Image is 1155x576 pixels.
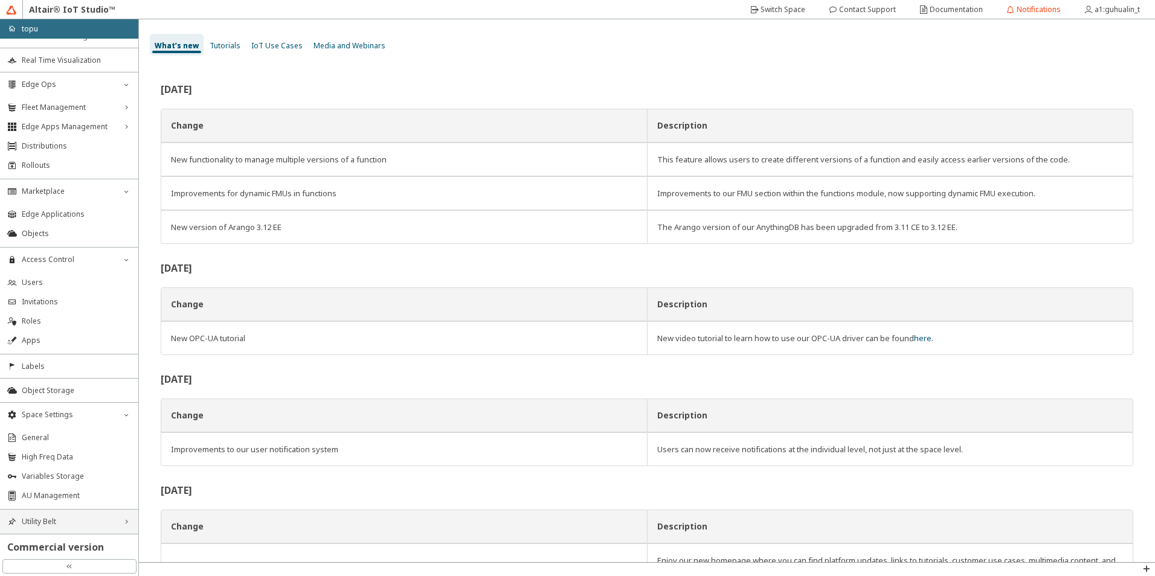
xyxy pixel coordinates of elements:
[647,109,1133,142] th: Description
[22,517,117,526] span: Utility Belt
[251,40,303,51] span: IoT Use Cases
[657,153,1123,166] div: This feature allows users to create different versions of a function and easily access earlier ve...
[22,141,131,151] span: Distributions
[171,560,637,574] div: New Home Page design
[22,229,131,238] span: Objects
[22,122,117,132] span: Edge Apps Management
[161,287,647,321] th: Change
[161,85,1133,94] h2: [DATE]
[22,187,117,196] span: Marketplace
[22,410,117,420] span: Space Settings
[314,40,385,51] span: Media and Webinars
[647,398,1133,432] th: Description
[657,331,1123,345] div: New video tutorial to learn how to use our OPC-UA driver can be found .
[161,263,1133,273] h2: [DATE]
[161,374,1133,384] h2: [DATE]
[22,452,131,462] span: High Freq Data
[22,103,117,112] span: Fleet Management
[657,187,1123,200] div: Improvements to our FMU section within the functions module, now supporting dynamic FMU execution.
[22,297,131,307] span: Invitations
[161,485,1133,495] h2: [DATE]
[161,109,647,142] th: Change
[22,56,131,65] span: Real Time Visualization
[657,443,1123,456] div: Users can now receive notifications at the individual level, not just at the space level.
[647,510,1133,543] th: Description
[161,510,647,543] th: Change
[171,331,637,345] div: New OPC-UA tutorial
[22,433,131,443] span: General
[155,40,199,51] span: What’s new
[171,187,637,200] div: Improvements for dynamic FMUs in functions
[657,220,1123,234] div: The Arango version of our AnythingDB has been upgraded from 3.11 CE to 3.12 EE.
[22,362,131,371] span: Labels
[22,210,131,219] span: Edge Applications
[161,398,647,432] th: Change
[914,333,931,344] a: here
[22,161,131,170] span: Rollouts
[22,336,131,345] span: Apps
[22,491,131,501] span: AU Management
[22,255,117,264] span: Access Control
[22,24,38,34] p: topu
[210,40,240,51] span: Tutorials
[22,278,131,287] span: Users
[171,443,637,456] div: Improvements to our user notification system
[22,386,131,395] span: Object Storage
[22,316,131,326] span: Roles
[171,220,637,234] div: New version of Arango 3.12 EE
[22,80,117,89] span: Edge Ops
[647,287,1133,321] th: Description
[22,472,131,481] span: Variables Storage
[171,153,637,166] div: New functionality to manage multiple versions of a function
